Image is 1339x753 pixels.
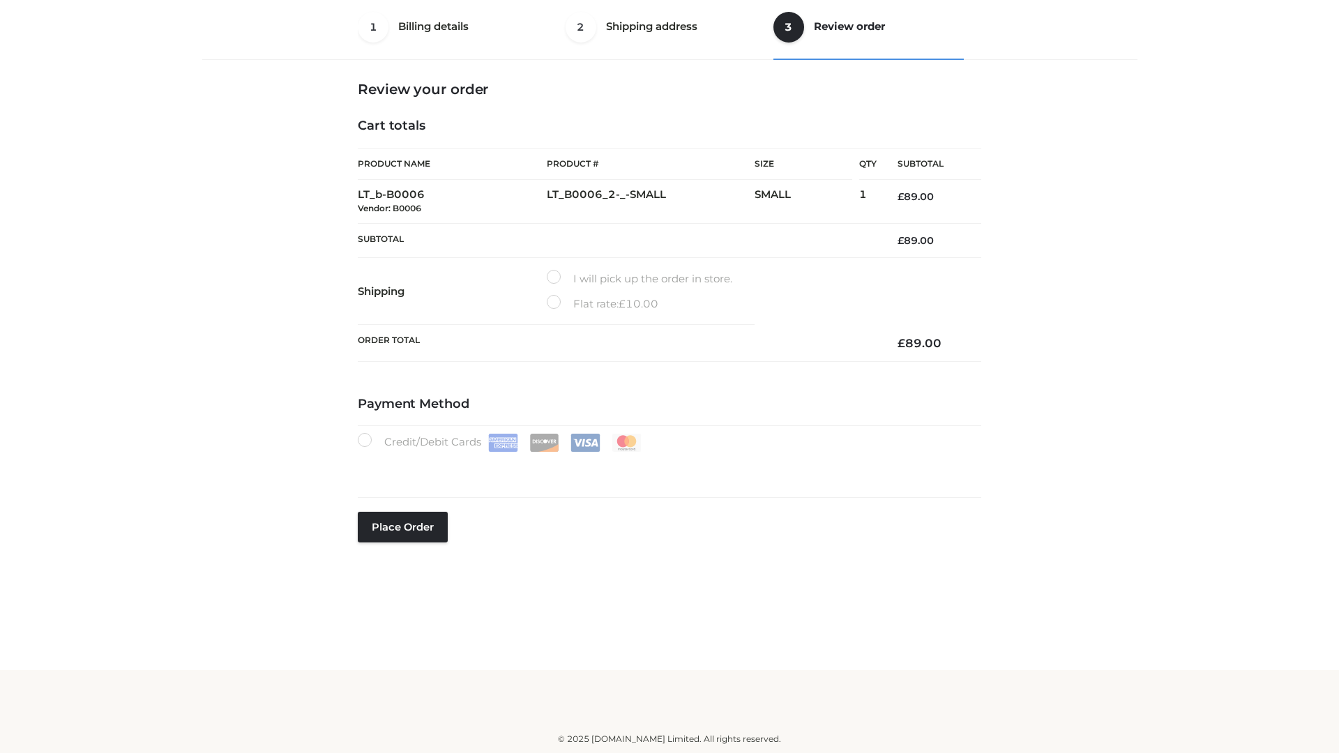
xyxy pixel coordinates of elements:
[898,336,905,350] span: £
[898,234,904,247] span: £
[612,434,642,452] img: Mastercard
[898,336,941,350] bdi: 89.00
[358,148,547,180] th: Product Name
[358,203,421,213] small: Vendor: B0006
[547,148,755,180] th: Product #
[358,81,981,98] h3: Review your order
[207,732,1132,746] div: © 2025 [DOMAIN_NAME] Limited. All rights reserved.
[755,149,852,180] th: Size
[898,190,934,203] bdi: 89.00
[898,234,934,247] bdi: 89.00
[358,325,877,362] th: Order Total
[859,148,877,180] th: Qty
[547,180,755,224] td: LT_B0006_2-_-SMALL
[358,258,547,325] th: Shipping
[358,119,981,134] h4: Cart totals
[547,270,732,288] label: I will pick up the order in store.
[755,180,859,224] td: SMALL
[358,433,643,452] label: Credit/Debit Cards
[358,397,981,412] h4: Payment Method
[366,459,973,474] iframe: Secure card payment input frame
[619,297,658,310] bdi: 10.00
[488,434,518,452] img: Amex
[877,149,981,180] th: Subtotal
[570,434,600,452] img: Visa
[898,190,904,203] span: £
[859,180,877,224] td: 1
[619,297,626,310] span: £
[529,434,559,452] img: Discover
[547,295,658,313] label: Flat rate:
[358,223,877,257] th: Subtotal
[358,180,547,224] td: LT_b-B0006
[358,512,448,542] button: Place order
